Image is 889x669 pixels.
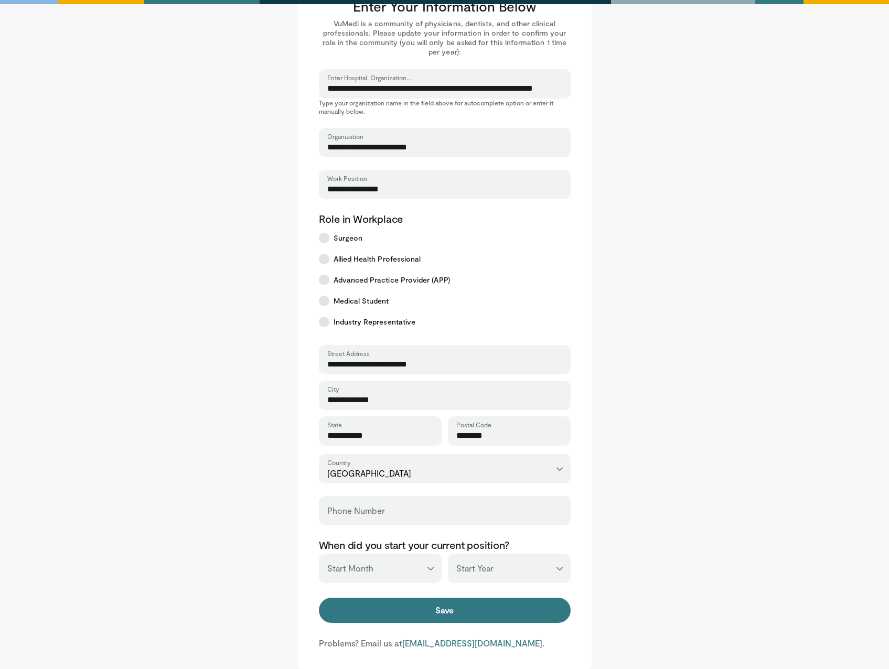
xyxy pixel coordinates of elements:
[319,19,571,57] p: VuMedi is a community of physicians, dentists, and other clinical professionals. Please update yo...
[327,132,363,141] label: Organization
[319,638,571,649] p: Problems? Email us at .
[327,500,385,521] label: Phone Number
[319,212,571,225] p: Role in Workplace
[456,420,491,429] label: Postal Code
[402,638,542,648] a: [EMAIL_ADDRESS][DOMAIN_NAME]
[334,317,416,327] span: Industry Representative
[334,275,450,285] span: Advanced Practice Provider (APP)
[319,538,571,552] p: When did you start your current position?
[334,296,389,306] span: Medical Student
[327,174,367,182] label: Work Position
[319,99,571,115] p: Type your organization name in the field above for autocomplete option or enter it manually below.
[327,349,370,358] label: Street Address
[334,233,363,243] span: Surgeon
[319,598,571,623] button: Save
[327,420,342,429] label: State
[334,254,421,264] span: Allied Health Professional
[327,385,339,393] label: City
[327,73,411,82] label: Enter Hospital, Organization...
